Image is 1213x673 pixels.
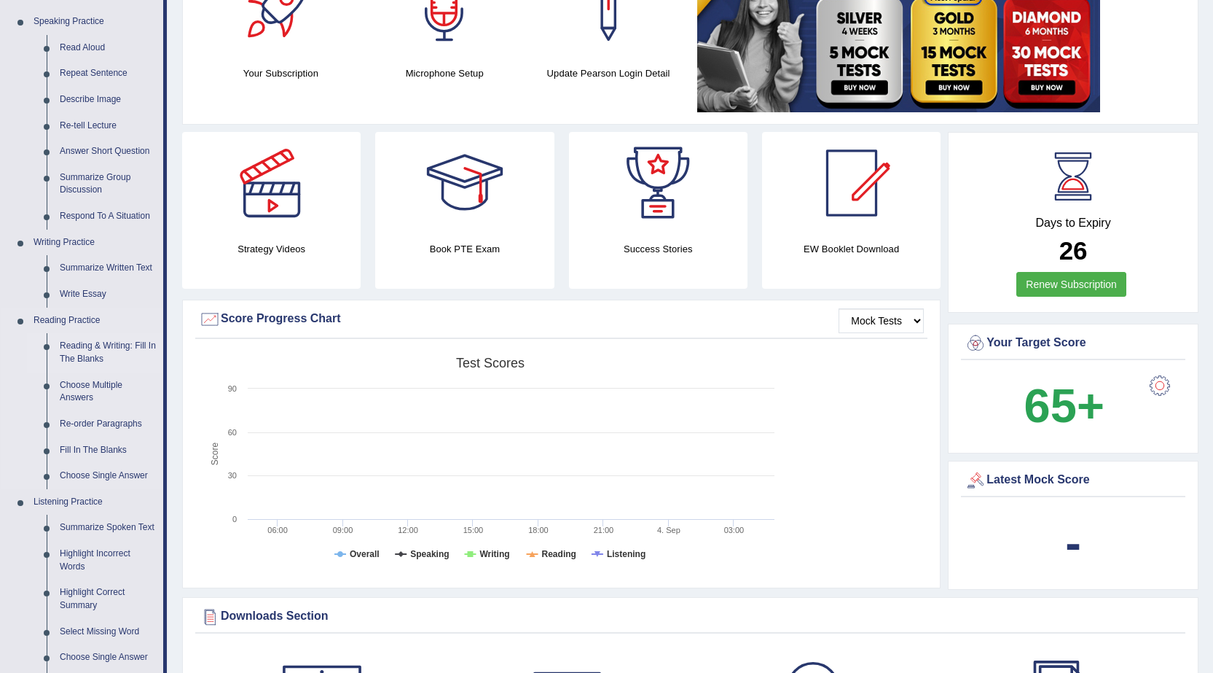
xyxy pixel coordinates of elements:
a: Highlight Correct Summary [53,580,163,618]
text: 09:00 [333,526,353,534]
b: - [1065,516,1081,569]
text: 60 [228,428,237,437]
a: Reading & Writing: Fill In The Blanks [53,333,163,372]
text: 12:00 [398,526,418,534]
a: Write Essay [53,281,163,308]
h4: Microphone Setup [370,66,519,81]
text: 30 [228,471,237,480]
h4: Your Subscription [206,66,356,81]
b: 26 [1059,236,1088,265]
text: 0 [232,515,237,524]
a: Describe Image [53,87,163,113]
h4: EW Booklet Download [762,241,941,257]
a: Listening Practice [27,489,163,516]
tspan: 4. Sep [657,526,680,534]
text: 06:00 [267,526,288,534]
h4: Days to Expiry [965,217,1182,230]
a: Summarize Written Text [53,255,163,281]
a: Reading Practice [27,308,163,334]
tspan: Listening [607,549,645,559]
tspan: Score [210,443,220,466]
a: Select Missing Word [53,619,163,645]
a: Summarize Spoken Text [53,515,163,541]
a: Choose Single Answer [53,645,163,671]
a: Highlight Incorrect Words [53,541,163,580]
tspan: Speaking [410,549,449,559]
a: Respond To A Situation [53,203,163,230]
tspan: Reading [542,549,576,559]
a: Renew Subscription [1016,272,1126,297]
text: 90 [228,384,237,393]
text: 21:00 [594,526,614,534]
h4: Update Pearson Login Detail [534,66,683,81]
tspan: Writing [479,549,509,559]
text: 18:00 [528,526,549,534]
div: Latest Mock Score [965,470,1182,491]
div: Downloads Section [199,606,1182,628]
a: Answer Short Question [53,139,163,165]
a: Choose Multiple Answers [53,373,163,411]
div: Your Target Score [965,332,1182,354]
a: Read Aloud [53,35,163,61]
b: 65+ [1024,379,1104,432]
a: Re-order Paragraphs [53,411,163,437]
h4: Success Stories [569,241,747,257]
a: Choose Single Answer [53,463,163,489]
h4: Book PTE Exam [375,241,554,257]
div: Score Progress Chart [199,308,924,330]
text: 03:00 [724,526,745,534]
a: Re-tell Lecture [53,113,163,139]
h4: Strategy Videos [182,241,361,257]
tspan: Test scores [456,356,525,370]
a: Speaking Practice [27,9,163,35]
a: Summarize Group Discussion [53,165,163,203]
a: Writing Practice [27,230,163,256]
a: Fill In The Blanks [53,437,163,464]
a: Repeat Sentence [53,61,163,87]
text: 15:00 [463,526,484,534]
tspan: Overall [350,549,380,559]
